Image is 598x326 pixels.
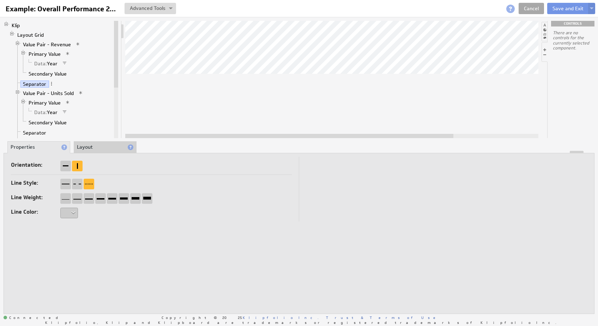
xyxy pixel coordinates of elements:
span: View applied actions [65,100,70,105]
span: View applied actions [65,51,70,56]
label: Line Weight: [11,192,60,202]
span: View applied actions [78,90,83,95]
span: View applied actions [75,42,80,47]
a: Data: Year [32,60,60,67]
span: More actions [49,81,54,86]
a: Separator [20,129,49,136]
li: Hide or show the component controls palette [542,42,548,62]
span: Filter is applied [62,61,67,66]
div: There are no controls for the currently selected component. [553,30,593,50]
img: button-savedrop.png [169,7,173,10]
a: Secondary Value [26,70,70,77]
div: CONTROLS [551,21,594,26]
input: Example: Overall Performance 2024 [3,3,120,15]
li: Layout [74,141,137,153]
label: Orientation: [11,160,60,170]
a: Layout Grid [15,31,47,38]
a: Value Pair - Revenue [20,41,74,48]
img: button-savedrop.png [590,7,593,10]
li: Properties [7,141,70,153]
button: Save and Exit [547,3,589,14]
a: Separator [20,81,49,88]
span: Data: [34,109,47,115]
a: Primary Value [26,51,64,58]
a: Klip [9,22,23,29]
a: Data: Year [32,109,60,116]
li: Hide or show the component palette [542,22,547,41]
span: Klipfolio, Klip and Klipboard are trademarks or registered trademarks of Klipfolio Inc. [45,321,556,324]
label: Line Style: [11,178,60,188]
span: Copyright © 2025 [162,316,319,319]
a: Primary Value [26,99,64,106]
span: Connected: ID: dpnc-24 Online: true [4,316,62,320]
a: Klipfolio Inc. [243,315,319,320]
a: Cancel [519,3,544,14]
a: Value Pair - Units Sold [20,90,77,97]
a: Trust & Terms of Use [326,315,440,320]
label: Line Color: [11,207,60,217]
span: Data: [34,60,47,67]
span: Filter is applied [62,109,67,114]
a: Secondary Value [26,119,70,126]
